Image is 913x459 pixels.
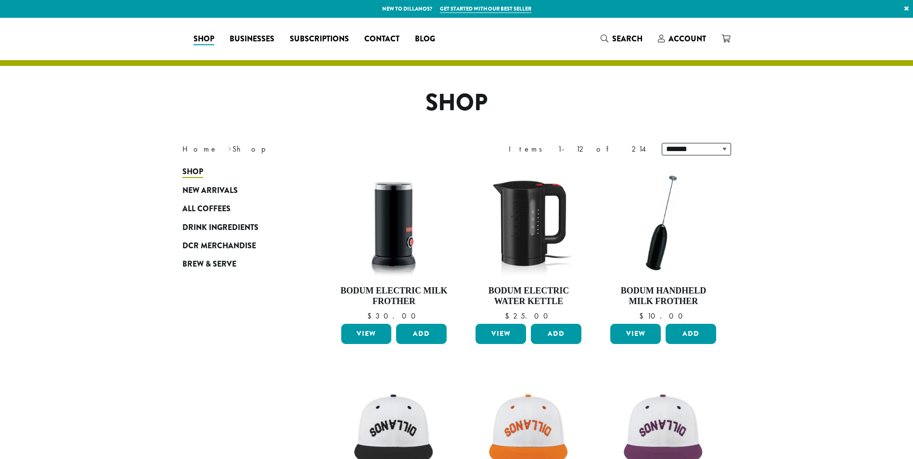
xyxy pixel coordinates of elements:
[182,255,298,273] a: Brew & Serve
[367,311,420,321] bdi: 30.00
[367,311,375,321] span: $
[476,324,526,344] a: View
[175,89,738,117] h1: Shop
[193,33,214,45] span: Shop
[610,324,661,344] a: View
[639,311,687,321] bdi: 10.00
[505,311,513,321] span: $
[182,144,218,154] a: Home
[339,167,450,320] a: Bodum Electric Milk Frother $30.00
[608,167,719,320] a: Bodum Handheld Milk Frother $10.00
[182,181,298,200] a: New Arrivals
[440,5,531,13] a: Get started with our best seller
[338,167,449,278] img: DP3954.01-002.png
[666,324,716,344] button: Add
[473,286,584,306] h4: Bodum Electric Water Kettle
[473,167,584,278] img: DP3955.01.png
[505,311,553,321] bdi: 25.00
[415,33,435,45] span: Blog
[669,33,706,44] span: Account
[182,240,256,252] span: DCR Merchandise
[182,203,231,215] span: All Coffees
[182,185,238,197] span: New Arrivals
[182,218,298,236] a: Drink Ingredients
[531,324,581,344] button: Add
[639,311,647,321] span: $
[290,33,349,45] span: Subscriptions
[182,237,298,255] a: DCR Merchandise
[230,33,274,45] span: Businesses
[364,33,399,45] span: Contact
[509,143,647,155] div: Items 1-12 of 214
[182,258,236,270] span: Brew & Serve
[608,286,719,306] h4: Bodum Handheld Milk Frother
[612,33,643,44] span: Search
[396,324,447,344] button: Add
[593,31,650,47] a: Search
[182,222,258,234] span: Drink Ingredients
[228,140,231,155] span: ›
[182,166,203,178] span: Shop
[182,163,298,181] a: Shop
[339,286,450,306] h4: Bodum Electric Milk Frother
[186,31,222,47] a: Shop
[608,167,719,278] img: DP3927.01-002.png
[341,324,392,344] a: View
[182,200,298,218] a: All Coffees
[473,167,584,320] a: Bodum Electric Water Kettle $25.00
[182,143,442,155] nav: Breadcrumb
